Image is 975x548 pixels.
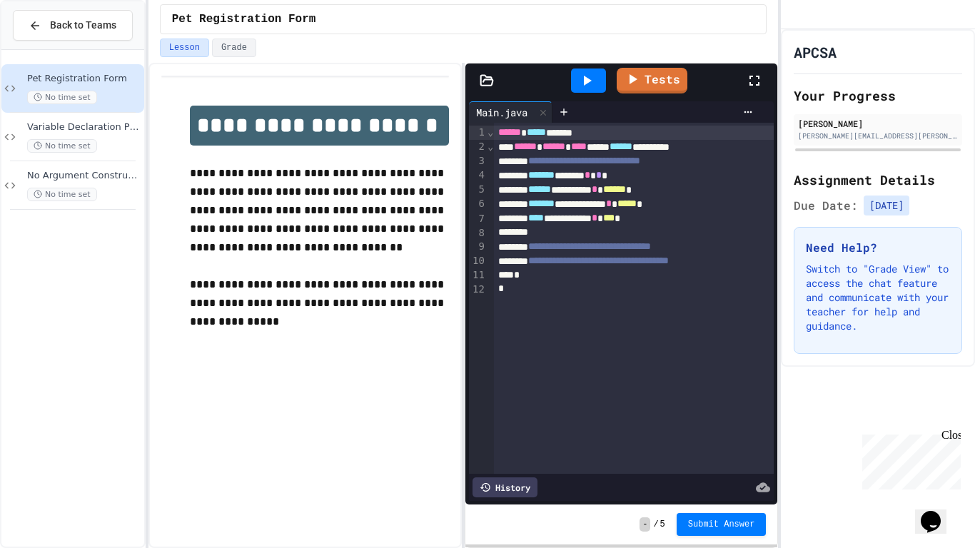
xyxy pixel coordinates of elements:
[27,139,97,153] span: No time set
[806,262,950,333] p: Switch to "Grade View" to access the chat feature and communicate with your teacher for help and ...
[27,73,141,85] span: Pet Registration Form
[27,121,141,133] span: Variable Declaration Practice
[469,254,487,268] div: 10
[172,11,316,28] span: Pet Registration Form
[806,239,950,256] h3: Need Help?
[660,519,665,530] span: 5
[27,170,141,182] span: No Argument Constructor Practice
[469,212,487,226] div: 7
[469,240,487,254] div: 9
[469,105,535,120] div: Main.java
[617,68,687,93] a: Tests
[13,10,133,41] button: Back to Teams
[794,86,962,106] h2: Your Progress
[469,140,487,154] div: 2
[6,6,98,91] div: Chat with us now!Close
[469,268,487,283] div: 11
[469,197,487,211] div: 6
[798,131,958,141] div: [PERSON_NAME][EMAIL_ADDRESS][PERSON_NAME][DOMAIN_NAME]
[794,42,837,62] h1: APCSA
[469,101,552,123] div: Main.java
[469,283,487,297] div: 12
[50,18,116,33] span: Back to Teams
[160,39,209,57] button: Lesson
[469,226,487,240] div: 8
[212,39,256,57] button: Grade
[469,126,487,140] div: 1
[640,517,650,532] span: -
[469,183,487,197] div: 5
[794,197,858,214] span: Due Date:
[864,196,909,215] span: [DATE]
[27,91,97,104] span: No time set
[469,154,487,168] div: 3
[469,168,487,183] div: 4
[487,126,494,138] span: Fold line
[794,170,962,190] h2: Assignment Details
[915,491,961,534] iframe: chat widget
[798,117,958,130] div: [PERSON_NAME]
[487,141,494,152] span: Fold line
[857,429,961,489] iframe: chat widget
[688,519,755,530] span: Submit Answer
[677,513,767,536] button: Submit Answer
[653,519,658,530] span: /
[27,188,97,201] span: No time set
[473,477,537,497] div: History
